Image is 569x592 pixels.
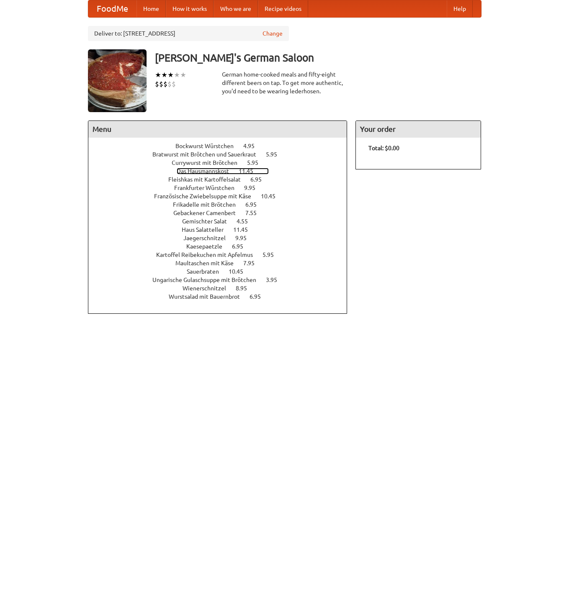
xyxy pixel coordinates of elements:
span: Wurstsalad mit Bauernbrot [169,293,248,300]
li: ★ [167,70,174,79]
a: Haus Salatteller 11.45 [182,226,263,233]
li: ★ [155,70,161,79]
span: 5.95 [266,151,286,158]
span: 7.55 [245,210,265,216]
a: Jaegerschnitzel 9.95 [183,235,262,241]
li: $ [155,79,159,89]
div: Deliver to: [STREET_ADDRESS] [88,26,289,41]
a: How it works [166,0,214,17]
span: 10.45 [261,193,284,200]
span: Frankfurter Würstchen [174,185,243,191]
li: ★ [180,70,186,79]
span: 6.95 [250,176,270,183]
span: 4.95 [243,143,263,149]
span: 11.45 [239,168,262,174]
a: Bratwurst mit Brötchen und Sauerkraut 5.95 [152,151,293,158]
span: Jaegerschnitzel [183,235,234,241]
b: Total: $0.00 [368,145,399,151]
img: angular.jpg [88,49,147,112]
span: 11.45 [233,226,256,233]
span: Kaesepaetzle [186,243,231,250]
span: Maultaschen mit Käse [175,260,242,267]
a: Change [263,29,283,38]
a: Recipe videos [258,0,308,17]
span: 9.95 [235,235,255,241]
span: 3.95 [266,277,286,283]
a: Maultaschen mit Käse 7.95 [175,260,270,267]
a: FoodMe [88,0,136,17]
h3: [PERSON_NAME]'s German Saloon [155,49,481,66]
span: Currywurst mit Brötchen [172,159,246,166]
li: ★ [174,70,180,79]
li: ★ [161,70,167,79]
span: Bockwurst Würstchen [175,143,242,149]
a: Wurstsalad mit Bauernbrot 6.95 [169,293,276,300]
span: 6.95 [250,293,269,300]
a: Ungarische Gulaschsuppe mit Brötchen 3.95 [152,277,293,283]
span: 9.95 [244,185,264,191]
li: $ [172,79,176,89]
h4: Your order [356,121,481,138]
a: Sauerbraten 10.45 [187,268,259,275]
span: 5.95 [247,159,267,166]
a: Home [136,0,166,17]
span: 7.95 [243,260,263,267]
h4: Menu [88,121,347,138]
a: Frankfurter Würstchen 9.95 [174,185,271,191]
a: Bockwurst Würstchen 4.95 [175,143,270,149]
span: 6.95 [232,243,252,250]
a: Wienerschnitzel 8.95 [183,285,263,292]
span: 4.55 [237,218,256,225]
a: Gemischter Salat 4.55 [182,218,263,225]
span: Haus Salatteller [182,226,232,233]
span: 8.95 [236,285,255,292]
span: Wienerschnitzel [183,285,234,292]
a: Kaesepaetzle 6.95 [186,243,259,250]
span: Gemischter Salat [182,218,235,225]
span: Gebackener Camenbert [173,210,244,216]
a: Das Hausmannskost 11.45 [177,168,269,174]
span: 6.95 [245,201,265,208]
span: 10.45 [229,268,252,275]
span: 5.95 [263,251,282,258]
a: Gebackener Camenbert 7.55 [173,210,272,216]
li: $ [159,79,163,89]
li: $ [163,79,167,89]
a: Currywurst mit Brötchen 5.95 [172,159,274,166]
div: German home-cooked meals and fifty-eight different beers on tap. To get more authentic, you'd nee... [222,70,348,95]
span: Fleishkas mit Kartoffelsalat [168,176,249,183]
a: Frikadelle mit Brötchen 6.95 [173,201,272,208]
span: Kartoffel Reibekuchen mit Apfelmus [156,251,261,258]
span: Frikadelle mit Brötchen [173,201,244,208]
a: Französische Zwiebelsuppe mit Käse 10.45 [154,193,291,200]
span: Das Hausmannskost [177,168,237,174]
li: $ [167,79,172,89]
span: Bratwurst mit Brötchen und Sauerkraut [152,151,265,158]
a: Kartoffel Reibekuchen mit Apfelmus 5.95 [156,251,289,258]
span: Französische Zwiebelsuppe mit Käse [154,193,260,200]
span: Ungarische Gulaschsuppe mit Brötchen [152,277,265,283]
span: Sauerbraten [187,268,227,275]
a: Who we are [214,0,258,17]
a: Help [447,0,473,17]
a: Fleishkas mit Kartoffelsalat 6.95 [168,176,277,183]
